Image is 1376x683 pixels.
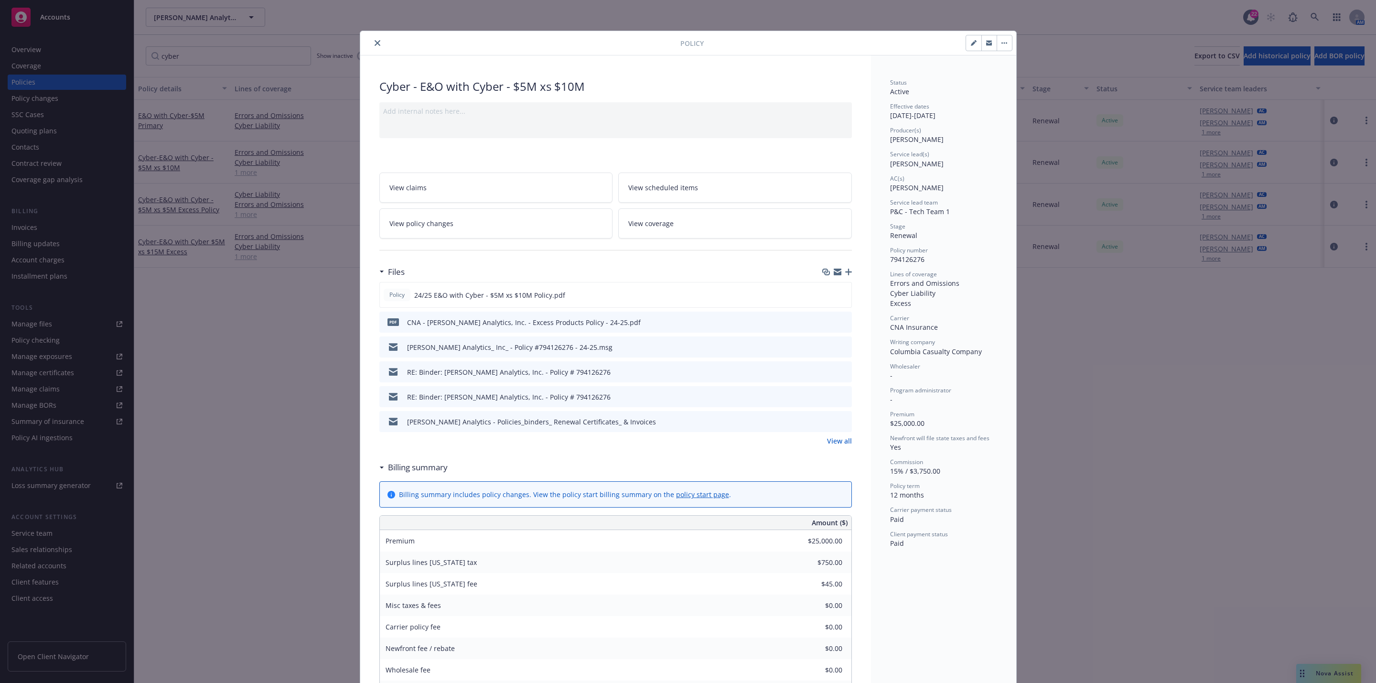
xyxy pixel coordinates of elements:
[386,644,455,653] span: Newfront fee / rebate
[890,126,921,134] span: Producer(s)
[786,620,848,634] input: 0.00
[383,106,848,116] div: Add internal notes here...
[407,342,613,352] div: [PERSON_NAME] Analytics_ Inc_ - Policy #794126276 - 24-25.msg
[890,231,917,240] span: Renewal
[824,342,832,352] button: download file
[890,410,914,418] span: Premium
[379,461,448,474] div: Billing summary
[890,87,909,96] span: Active
[890,102,997,120] div: [DATE] - [DATE]
[890,458,923,466] span: Commission
[890,314,909,322] span: Carrier
[890,530,948,538] span: Client payment status
[824,290,831,300] button: download file
[890,150,929,158] span: Service lead(s)
[618,173,852,203] a: View scheduled items
[786,577,848,591] input: 0.00
[407,317,641,327] div: CNA - [PERSON_NAME] Analytics, Inc. - Excess Products Policy - 24-25.pdf
[890,443,901,452] span: Yes
[786,663,848,677] input: 0.00
[839,392,848,402] button: preview file
[890,198,938,206] span: Service lead team
[387,291,407,299] span: Policy
[386,536,415,545] span: Premium
[786,641,848,656] input: 0.00
[824,417,832,427] button: download file
[386,579,477,588] span: Surplus lines [US_STATE] fee
[827,436,852,446] a: View all
[839,367,848,377] button: preview file
[824,392,832,402] button: download file
[890,174,904,183] span: AC(s)
[890,222,905,230] span: Stage
[414,290,565,300] span: 24/25 E&O with Cyber - $5M xs $10M Policy.pdf
[628,183,698,193] span: View scheduled items
[824,367,832,377] button: download file
[399,489,731,499] div: Billing summary includes policy changes. View the policy start billing summary on the .
[628,218,674,228] span: View coverage
[890,159,944,168] span: [PERSON_NAME]
[890,347,982,356] span: Columbia Casualty Company
[890,183,944,192] span: [PERSON_NAME]
[890,298,997,308] div: Excess
[839,317,848,327] button: preview file
[890,419,924,428] span: $25,000.00
[890,255,924,264] span: 794126276
[389,183,427,193] span: View claims
[890,135,944,144] span: [PERSON_NAME]
[890,246,928,254] span: Policy number
[890,362,920,370] span: Wholesaler
[388,461,448,474] h3: Billing summary
[786,534,848,548] input: 0.00
[890,323,938,332] span: CNA Insurance
[890,270,937,278] span: Lines of coverage
[812,518,848,528] span: Amount ($)
[839,290,848,300] button: preview file
[386,665,430,674] span: Wholesale fee
[379,208,613,239] a: View policy changes
[890,434,989,442] span: Newfront will file state taxes and fees
[407,367,611,377] div: RE: Binder: [PERSON_NAME] Analytics, Inc. - Policy # 794126276
[824,317,832,327] button: download file
[890,288,997,298] div: Cyber Liability
[890,338,935,346] span: Writing company
[890,515,904,524] span: Paid
[680,38,704,48] span: Policy
[387,318,399,325] span: pdf
[890,539,904,548] span: Paid
[786,555,848,570] input: 0.00
[386,601,441,610] span: Misc taxes & fees
[890,386,951,394] span: Program administrator
[379,266,405,278] div: Files
[890,506,952,514] span: Carrier payment status
[890,395,892,404] span: -
[386,622,441,631] span: Carrier policy fee
[890,102,929,110] span: Effective dates
[389,218,453,228] span: View policy changes
[890,490,924,499] span: 12 months
[386,558,477,567] span: Surplus lines [US_STATE] tax
[890,466,940,476] span: 15% / $3,750.00
[890,207,950,216] span: P&C - Tech Team 1
[890,371,892,380] span: -
[890,278,997,288] div: Errors and Omissions
[890,78,907,87] span: Status
[388,266,405,278] h3: Files
[676,490,729,499] a: policy start page
[407,417,656,427] div: [PERSON_NAME] Analytics - Policies_binders_ Renewal Certificates_ & Invoices
[379,78,852,95] div: Cyber - E&O with Cyber - $5M xs $10M
[839,417,848,427] button: preview file
[786,598,848,613] input: 0.00
[372,37,383,49] button: close
[890,482,920,490] span: Policy term
[407,392,611,402] div: RE: Binder: [PERSON_NAME] Analytics, Inc. - Policy # 794126276
[379,173,613,203] a: View claims
[618,208,852,239] a: View coverage
[839,342,848,352] button: preview file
